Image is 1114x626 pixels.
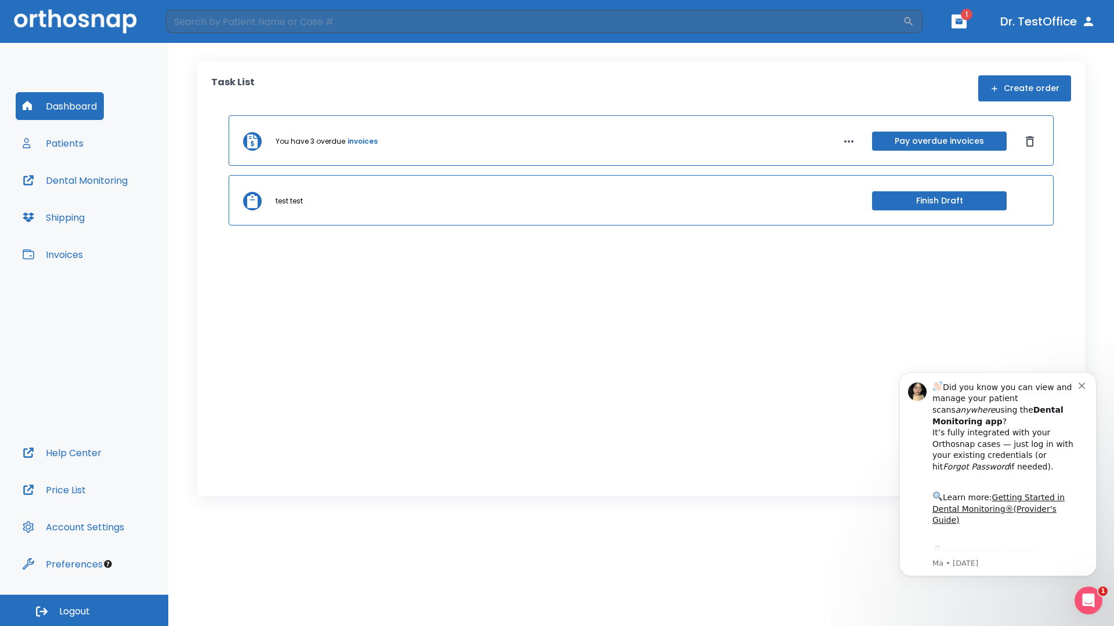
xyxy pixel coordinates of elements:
[197,25,206,34] button: Dismiss notification
[961,9,972,20] span: 1
[16,92,104,120] button: Dashboard
[872,191,1007,210] button: Finish Draft
[872,132,1007,151] button: Pay overdue invoices
[16,129,91,157] button: Patients
[1098,587,1108,596] span: 1
[276,136,345,147] p: You have 3 overdue
[16,513,131,541] button: Account Settings
[16,550,110,578] button: Preferences
[50,192,154,213] a: App Store
[996,11,1100,32] button: Dr. TestOffice
[348,136,378,147] a: invoices
[16,439,108,467] button: Help Center
[211,75,255,101] p: Task List
[16,166,135,194] button: Dental Monitoring
[14,9,137,33] img: Orthosnap
[16,476,93,504] button: Price List
[166,10,903,33] input: Search by Patient Name or Case #
[103,559,113,569] div: Tooltip anchor
[276,196,303,206] p: test test
[1021,132,1039,151] button: Dismiss
[882,355,1114,595] iframe: Intercom notifications message
[16,241,90,268] button: Invoices
[1075,587,1102,614] iframe: Intercom live chat
[50,203,197,214] p: Message from Ma, sent 2w ago
[59,605,90,618] span: Logout
[16,203,92,231] button: Shipping
[50,189,197,248] div: Download the app: | ​ Let us know if you need help getting started!
[978,75,1071,101] button: Create order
